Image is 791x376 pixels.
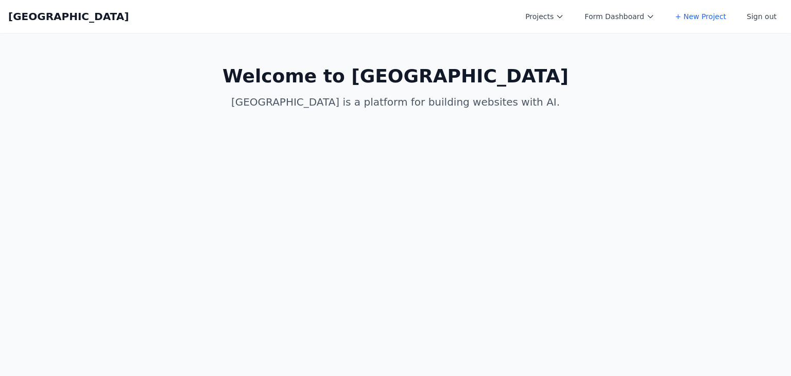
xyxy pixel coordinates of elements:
h1: Welcome to [GEOGRAPHIC_DATA] [198,66,593,87]
p: [GEOGRAPHIC_DATA] is a platform for building websites with AI. [198,95,593,109]
button: Projects [519,7,570,26]
button: Sign out [741,7,783,26]
a: + New Project [669,7,732,26]
button: Form Dashboard [578,7,661,26]
a: [GEOGRAPHIC_DATA] [8,9,129,24]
